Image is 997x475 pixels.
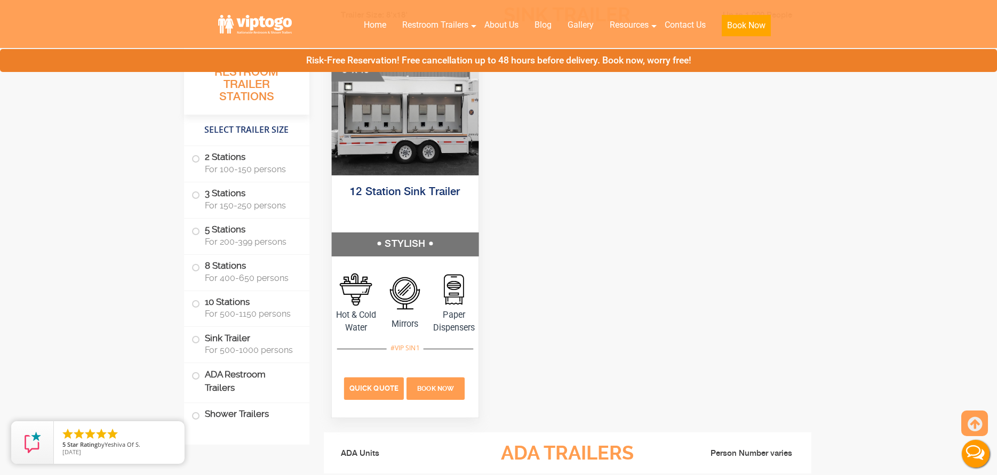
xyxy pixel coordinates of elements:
a: Blog [527,13,560,37]
a: Gallery [560,13,602,37]
a: Book Now [714,13,779,43]
label: 2 Stations [192,146,302,179]
img: an icon of mirror [437,273,470,305]
label: 5 Stations [192,219,302,252]
a: Restroom Trailers [394,13,476,37]
img: an icon of Sink [340,273,372,305]
div: 8' X 18' [331,60,385,81]
a: About Us [476,13,527,37]
span: For 200-399 persons [205,237,297,247]
span: Hot & Cold Water [331,308,380,334]
label: 10 Stations [192,291,302,324]
a: 12 Station Sink Trailer [350,187,460,198]
li: ADA Units [331,438,451,470]
span: For 400-650 persons [205,273,297,283]
span: Book Now [417,384,454,392]
li:  [61,428,74,440]
a: Book Now [405,383,466,393]
span: Star Rating [67,440,98,448]
a: Home [356,13,394,37]
span: For 150-250 persons [205,200,297,211]
span: [DATE] [62,448,81,456]
h4: Select Trailer Size [184,120,309,140]
button: Live Chat [954,432,997,475]
span: by [62,441,176,449]
span: For 500-1150 persons [205,309,297,319]
a: Quick Quote [344,383,405,393]
label: ADA Restroom Trailers [192,363,302,399]
li:  [106,428,119,440]
label: Shower Trailers [192,403,302,426]
label: Sink Trailer [192,327,302,360]
a: Contact Us [657,13,714,37]
h3: ADA Trailers [450,443,684,464]
div: #VIP SIN1 [386,341,423,355]
span: Yeshiva Of S. [105,440,140,448]
span: Mirrors [380,317,429,330]
h5: STYLISH [331,232,478,256]
span: Paper Dispensers [429,308,478,334]
label: 3 Stations [192,182,302,215]
span: 5 [62,440,66,448]
span: Quick Quote [349,384,398,392]
li: Person Number varies [684,447,804,460]
img: Review Rating [22,432,43,453]
img: Portable Sink Trailer [331,51,478,175]
li:  [84,428,97,440]
li:  [95,428,108,440]
label: 8 Stations [192,255,302,288]
h3: All Portable Restroom Trailer Stations [184,51,309,115]
li:  [73,428,85,440]
span: For 100-150 persons [205,164,297,174]
span: For 500-1000 persons [205,345,297,355]
a: Resources [602,13,657,37]
button: Book Now [722,15,771,36]
img: an icon of mirror [389,277,421,309]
